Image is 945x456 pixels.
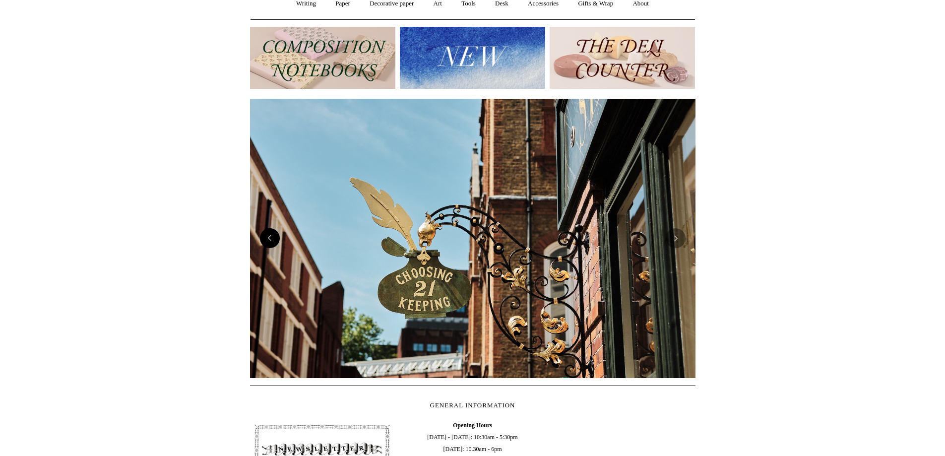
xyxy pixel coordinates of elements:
[260,228,280,248] button: Previous
[453,376,463,378] button: Page 1
[400,27,545,89] img: New.jpg__PID:f73bdf93-380a-4a35-bcfe-7823039498e1
[483,376,493,378] button: Page 3
[550,27,695,89] img: The Deli Counter
[250,99,695,379] img: Copyright Choosing Keeping 20190711 LS Homepage 7.jpg__PID:4c49fdcc-9d5f-40e8-9753-f5038b35abb7
[666,228,686,248] button: Next
[250,27,395,89] img: 202302 Composition ledgers.jpg__PID:69722ee6-fa44-49dd-a067-31375e5d54ec
[430,401,515,409] span: GENERAL INFORMATION
[453,422,492,429] b: Opening Hours
[468,376,478,378] button: Page 2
